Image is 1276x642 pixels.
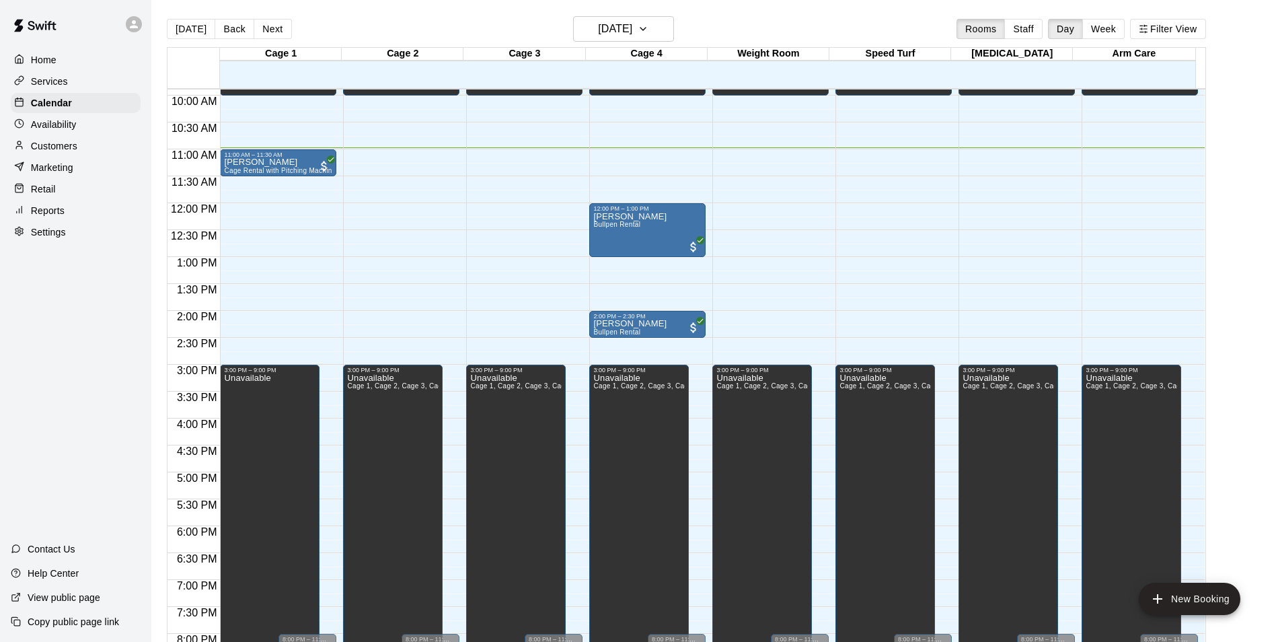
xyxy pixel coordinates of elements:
span: All customers have paid [317,159,331,173]
span: 5:30 PM [174,499,221,511]
p: Availability [31,118,77,131]
a: Retail [11,179,141,199]
span: 12:30 PM [167,230,220,242]
div: 12:00 PM – 1:00 PM [593,205,702,212]
button: Week [1082,19,1125,39]
span: 11:30 AM [168,176,221,188]
button: Rooms [956,19,1005,39]
span: 10:30 AM [168,122,221,134]
div: 3:00 PM – 9:00 PM [963,367,1053,373]
div: 11:00 AM – 11:30 AM: Jaco Detter [220,149,336,176]
p: View public page [28,591,100,604]
span: 1:00 PM [174,257,221,269]
div: 3:00 PM – 9:00 PM [470,367,561,373]
span: All customers have paid [687,240,700,254]
span: 6:00 PM [174,526,221,538]
span: Cage 1, Cage 2, Cage 3, Cage 4, Weight Room, Speed Turf, Arm Care, [MEDICAL_DATA] [839,382,1127,390]
div: 3:00 PM – 9:00 PM [716,367,807,373]
span: Cage Rental with Pitching Machine (Baseball) [224,167,371,174]
div: Cage 3 [463,48,585,61]
a: Reports [11,201,141,221]
div: 2:00 PM – 2:30 PM [593,313,702,320]
span: Cage 1, Cage 2, Cage 3, Cage 4, Weight Room, Speed Turf, Arm Care, [MEDICAL_DATA] [470,382,757,390]
button: Back [215,19,254,39]
button: Staff [1004,19,1043,39]
span: 3:30 PM [174,392,221,403]
span: 1:30 PM [174,284,221,295]
a: Customers [11,136,141,156]
p: Home [31,53,57,67]
a: Services [11,71,141,92]
p: Marketing [31,161,73,174]
p: Copy public page link [28,615,119,629]
div: 11:00 AM – 11:30 AM [224,151,332,158]
span: Cage 1, Cage 2, Cage 3, Cage 4, Weight Room, Speed Turf, Arm Care, [MEDICAL_DATA] [593,382,880,390]
p: Services [31,75,68,88]
span: Bullpen Rental [593,328,640,336]
p: Calendar [31,96,72,110]
div: 3:00 PM – 9:00 PM [1086,367,1176,373]
span: 10:00 AM [168,96,221,107]
div: 3:00 PM – 9:00 PM [347,367,438,373]
span: 2:00 PM [174,311,221,322]
a: Settings [11,222,141,242]
div: Cage 4 [586,48,708,61]
div: Cage 1 [220,48,342,61]
button: Filter View [1130,19,1205,39]
span: Cage 1, Cage 2, Cage 3, Cage 4, Weight Room, Speed Turf, Arm Care, [MEDICAL_DATA] [963,382,1250,390]
div: 2:00 PM – 2:30 PM: Jack Wimsett [589,311,706,338]
button: Day [1048,19,1083,39]
button: [DATE] [573,16,674,42]
span: 7:30 PM [174,607,221,618]
p: Customers [31,139,77,153]
div: 3:00 PM – 9:00 PM [593,367,684,373]
a: Marketing [11,157,141,178]
span: 12:00 PM [167,203,220,215]
p: Settings [31,225,66,239]
div: Arm Care [1073,48,1195,61]
span: Bullpen Rental [593,221,640,228]
div: 3:00 PM – 9:00 PM [224,367,315,373]
button: [DATE] [167,19,215,39]
div: 12:00 PM – 1:00 PM: Ryleigh Thoman [589,203,706,257]
div: Cage 2 [342,48,463,61]
span: 4:30 PM [174,445,221,457]
div: Speed Turf [829,48,951,61]
p: Retail [31,182,56,196]
a: Calendar [11,93,141,113]
span: 2:30 PM [174,338,221,349]
p: Contact Us [28,542,75,556]
div: 3:00 PM – 9:00 PM [839,367,930,373]
p: Help Center [28,567,79,580]
span: All customers have paid [687,321,700,334]
button: Next [254,19,291,39]
span: 5:00 PM [174,472,221,484]
button: add [1139,583,1240,615]
span: 6:30 PM [174,553,221,565]
span: 11:00 AM [168,149,221,161]
h6: [DATE] [598,20,632,38]
span: Cage 1, Cage 2, Cage 3, Cage 4, Weight Room, Speed Turf, Arm Care, [MEDICAL_DATA] [347,382,634,390]
span: 7:00 PM [174,580,221,592]
a: Home [11,50,141,70]
p: Reports [31,204,65,217]
span: 4:00 PM [174,419,221,430]
a: Availability [11,114,141,135]
span: 3:00 PM [174,365,221,376]
div: [MEDICAL_DATA] [951,48,1073,61]
span: Cage 1, Cage 2, Cage 3, Cage 4, Weight Room, Speed Turf, Arm Care, [MEDICAL_DATA] [716,382,1004,390]
div: Weight Room [708,48,829,61]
